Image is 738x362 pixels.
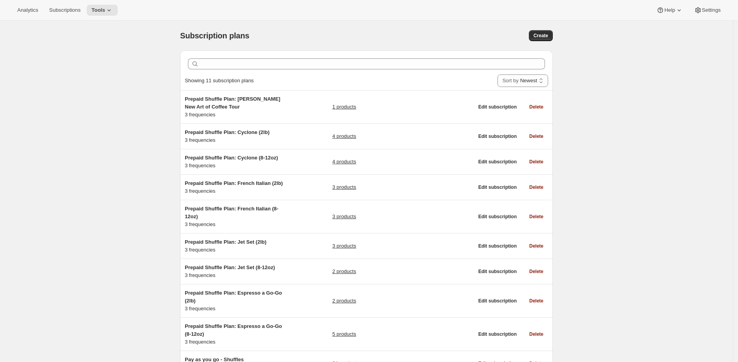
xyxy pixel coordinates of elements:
button: Delete [525,295,548,306]
a: 3 products [332,183,356,191]
button: Delete [525,329,548,340]
span: Edit subscription [478,133,517,139]
a: 4 products [332,132,356,140]
span: Showing 11 subscription plans [185,78,254,83]
span: Edit subscription [478,184,517,190]
button: Analytics [13,5,43,16]
span: Subscription plans [180,31,249,40]
div: 3 frequencies [185,205,283,228]
span: Subscriptions [49,7,80,13]
span: Delete [529,243,543,249]
div: 3 frequencies [185,238,283,254]
a: 3 products [332,213,356,221]
span: Delete [529,214,543,220]
span: Prepaid Shuffle Plan: Jet Set (8-12oz) [185,264,275,270]
button: Delete [525,101,548,112]
span: Delete [529,159,543,165]
button: Delete [525,241,548,252]
div: 3 frequencies [185,264,283,279]
span: Delete [529,104,543,110]
span: Create [534,33,548,39]
button: Edit subscription [474,131,521,142]
button: Edit subscription [474,101,521,112]
span: Analytics [17,7,38,13]
button: Edit subscription [474,295,521,306]
button: Edit subscription [474,182,521,193]
button: Delete [525,211,548,222]
button: Edit subscription [474,156,521,167]
span: Edit subscription [478,104,517,110]
span: Delete [529,268,543,275]
button: Help [652,5,687,16]
div: 3 frequencies [185,289,283,313]
span: Prepaid Shuffle Plan: French Italian (8-12oz) [185,206,278,219]
button: Tools [87,5,118,16]
a: 4 products [332,158,356,166]
div: 3 frequencies [185,322,283,346]
a: 5 products [332,330,356,338]
span: Prepaid Shuffle Plan: Cyclone (2lb) [185,129,270,135]
span: Delete [529,133,543,139]
span: Delete [529,331,543,337]
a: 2 products [332,268,356,275]
span: Prepaid Shuffle Plan: Cyclone (8-12oz) [185,155,278,161]
button: Edit subscription [474,329,521,340]
span: Tools [91,7,105,13]
a: 2 products [332,297,356,305]
a: 1 products [332,103,356,111]
div: 3 frequencies [185,179,283,195]
button: Delete [525,266,548,277]
span: Edit subscription [478,268,517,275]
div: 3 frequencies [185,129,283,144]
span: Edit subscription [478,298,517,304]
button: Create [529,30,553,41]
span: Prepaid Shuffle Plan: Espresso a Go-Go (8-12oz) [185,323,282,337]
button: Delete [525,156,548,167]
span: Settings [702,7,721,13]
div: 3 frequencies [185,95,283,119]
button: Subscriptions [44,5,85,16]
span: Edit subscription [478,243,517,249]
span: Prepaid Shuffle Plan: French Italian (2lb) [185,180,283,186]
span: Prepaid Shuffle Plan: Jet Set (2lb) [185,239,266,245]
button: Delete [525,182,548,193]
span: Edit subscription [478,214,517,220]
span: Prepaid Shuffle Plan: Espresso a Go-Go (2lb) [185,290,282,304]
button: Edit subscription [474,241,521,252]
span: Edit subscription [478,159,517,165]
a: 3 products [332,242,356,250]
span: Delete [529,298,543,304]
button: Edit subscription [474,266,521,277]
button: Settings [689,5,725,16]
span: Prepaid Shuffle Plan: [PERSON_NAME] New Art of Coffee Tour [185,96,280,110]
span: Edit subscription [478,331,517,337]
button: Delete [525,131,548,142]
span: Help [664,7,675,13]
span: Delete [529,184,543,190]
div: 3 frequencies [185,154,283,170]
button: Edit subscription [474,211,521,222]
